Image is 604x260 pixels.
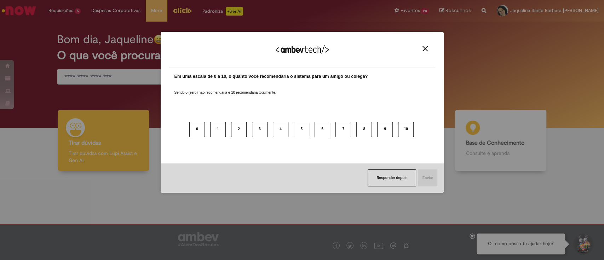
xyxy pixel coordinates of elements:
button: 6 [315,122,330,137]
button: 8 [356,122,372,137]
button: 1 [210,122,226,137]
button: 9 [377,122,393,137]
button: Responder depois [368,169,416,186]
label: Sendo 0 (zero) não recomendaria e 10 recomendaria totalmente. [174,82,276,95]
button: 3 [252,122,268,137]
button: 10 [398,122,414,137]
label: Em uma escala de 0 a 10, o quanto você recomendaria o sistema para um amigo ou colega? [174,73,368,80]
button: 0 [189,122,205,137]
img: Close [422,46,428,51]
button: Close [420,46,430,52]
button: 4 [273,122,288,137]
button: 7 [335,122,351,137]
button: 2 [231,122,247,137]
img: Logo Ambevtech [276,45,329,54]
button: 5 [294,122,309,137]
